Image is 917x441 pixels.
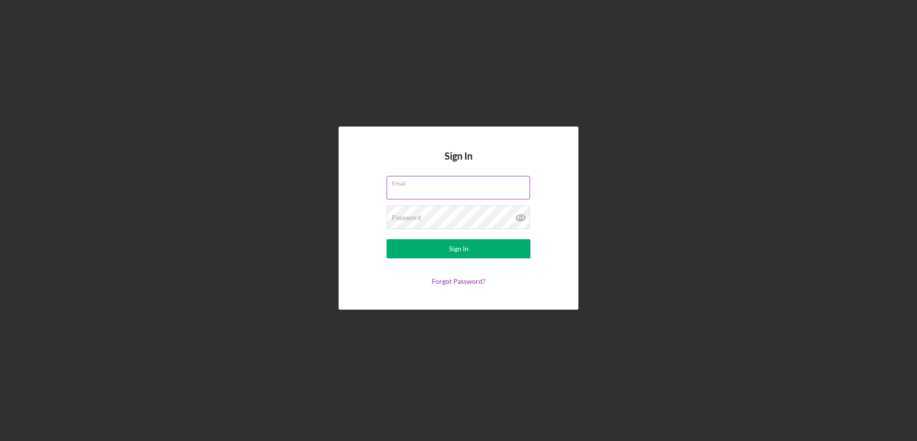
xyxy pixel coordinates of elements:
label: Password [392,214,421,221]
h4: Sign In [445,151,472,176]
a: Forgot Password? [432,277,485,285]
div: Sign In [449,239,469,258]
button: Sign In [387,239,530,258]
label: Email [392,176,530,187]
